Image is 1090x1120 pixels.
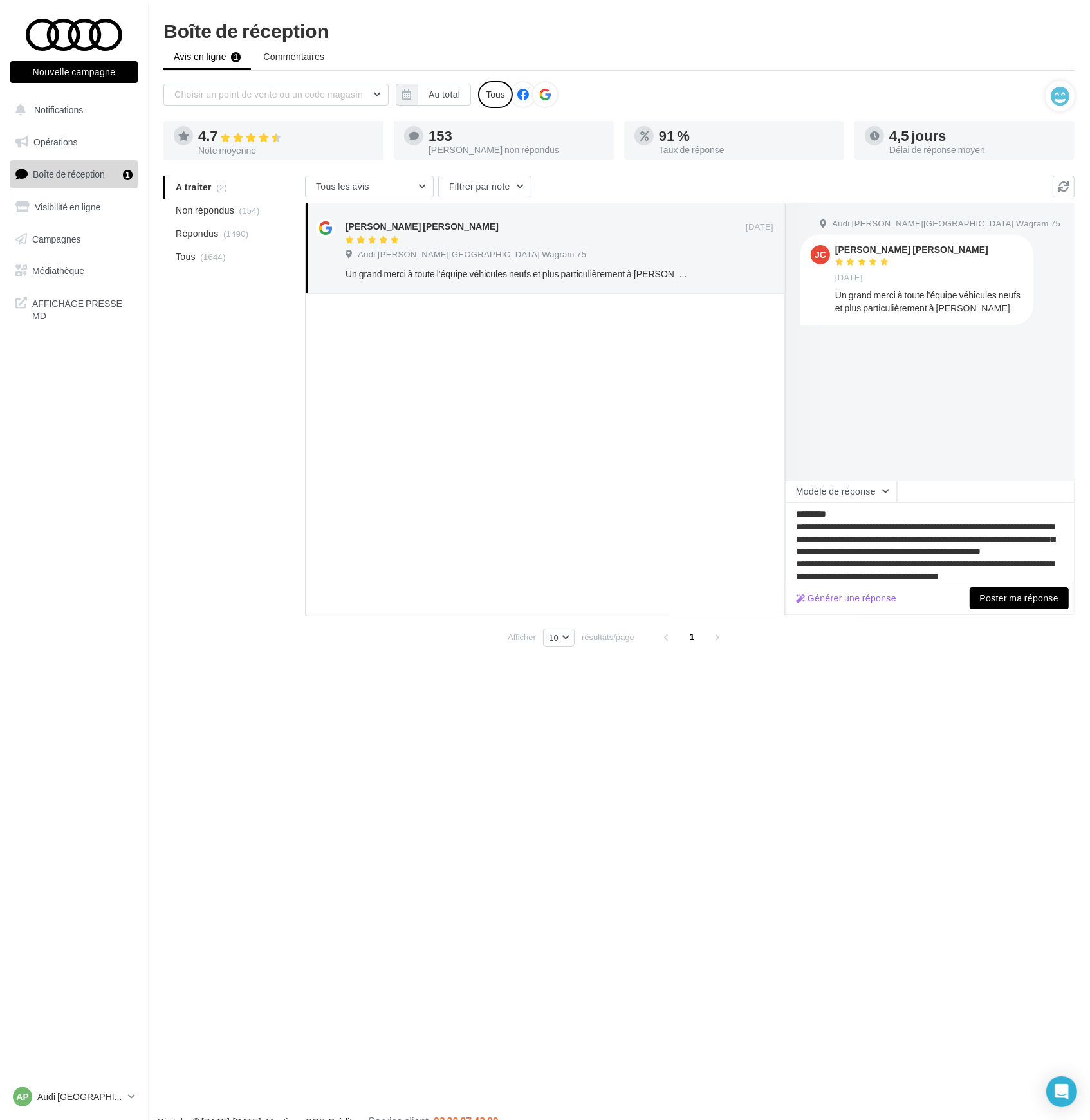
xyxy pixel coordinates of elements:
[346,268,690,280] div: Un grand merci à toute l'équipe véhicules neufs et plus particulièrement à [PERSON_NAME]
[889,145,1064,154] div: Délai de réponse moyen
[438,176,531,197] button: Filtrer par note
[418,84,471,106] button: Au total
[8,160,140,188] a: Boîte de réception1
[123,170,133,180] div: 1
[396,84,471,106] button: Au total
[33,136,77,147] span: Opérations
[478,81,513,108] div: Tous
[358,249,586,261] span: Audi [PERSON_NAME][GEOGRAPHIC_DATA] Wagram 75
[35,201,100,212] span: Visibilité en ligne
[263,50,324,63] span: Commentaires
[8,257,140,284] a: Médiathèque
[32,295,133,322] span: AFFICHAGE PRESSE MD
[8,289,140,327] a: AFFICHAGE PRESSE MD
[549,632,559,643] span: 10
[163,21,1075,40] div: Boîte de réception
[16,1090,28,1103] span: AP
[835,245,988,254] div: [PERSON_NAME] [PERSON_NAME]
[316,181,369,192] span: Tous les avis
[174,89,363,100] span: Choisir un point de vente ou un code magasin
[176,250,196,263] span: Tous
[835,289,1023,315] div: Un grand merci à toute l'équipe véhicules neufs et plus particulièrement à [PERSON_NAME]
[832,218,1060,230] span: Audi [PERSON_NAME][GEOGRAPHIC_DATA] Wagram 75
[746,221,773,233] span: [DATE]
[970,587,1069,609] button: Poster ma réponse
[791,591,901,606] button: Générer une réponse
[37,1090,123,1103] p: Audi [GEOGRAPHIC_DATA] 17
[198,129,373,143] div: 4.7
[429,129,604,143] div: 153
[33,169,105,179] span: Boîte de réception
[163,84,389,106] button: Choisir un point de vente ou un code magasin
[508,631,536,643] span: Afficher
[815,248,826,261] span: jc
[1046,1076,1077,1107] div: Open Intercom Messenger
[8,129,140,156] a: Opérations
[10,61,138,83] button: Nouvelle campagne
[32,233,81,244] span: Campagnes
[239,205,260,216] span: (154)
[346,220,499,233] div: [PERSON_NAME] [PERSON_NAME]
[176,204,234,217] span: Non répondus
[176,227,219,240] span: Répondus
[10,1085,138,1109] a: AP Audi [GEOGRAPHIC_DATA] 17
[429,145,604,154] div: [PERSON_NAME] non répondus
[582,631,634,643] span: résultats/page
[785,481,897,502] button: Modèle de réponse
[305,176,434,197] button: Tous les avis
[8,96,135,124] button: Notifications
[659,129,834,143] div: 91 %
[34,104,83,115] span: Notifications
[8,226,140,253] a: Campagnes
[835,272,863,284] span: [DATE]
[198,146,373,155] div: Note moyenne
[200,252,226,262] span: (1644)
[889,129,1064,143] div: 4,5 jours
[32,265,84,276] span: Médiathèque
[543,629,575,647] button: 10
[8,194,140,221] a: Visibilité en ligne
[682,627,703,647] span: 1
[223,228,249,239] span: (1490)
[659,145,834,154] div: Taux de réponse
